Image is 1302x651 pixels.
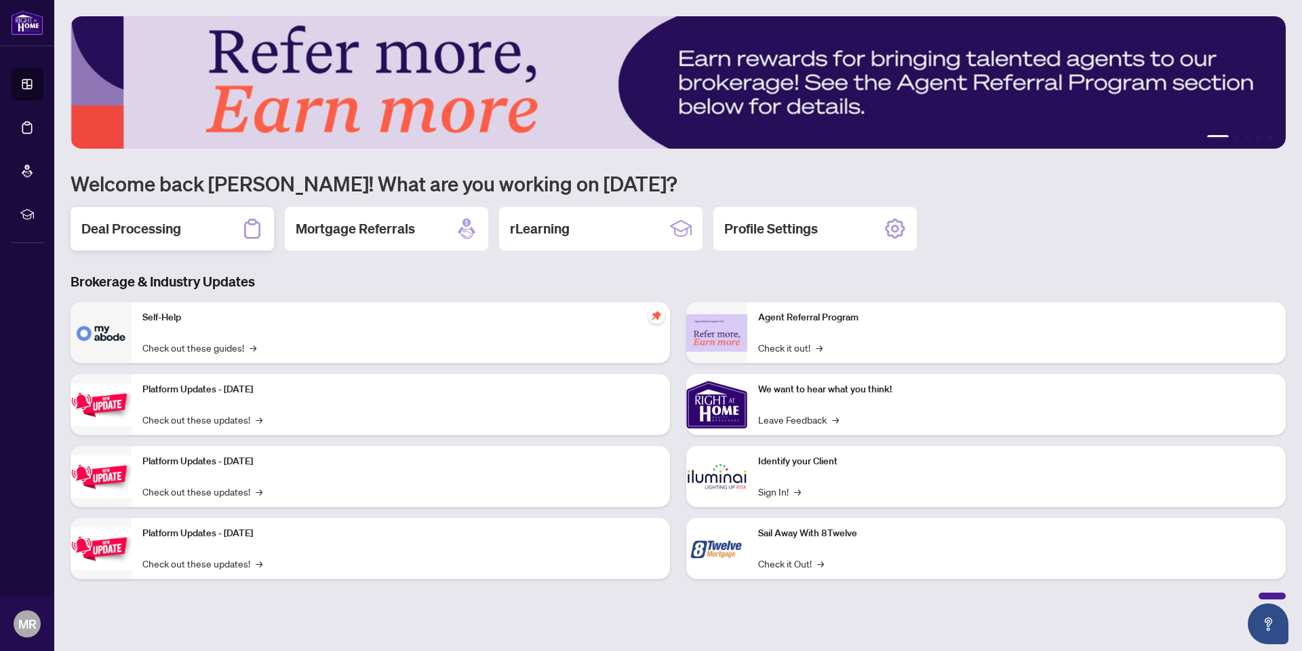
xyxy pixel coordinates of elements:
button: 1 [1207,135,1229,141]
p: Platform Updates - [DATE] [142,382,659,397]
a: Check out these updates!→ [142,412,262,427]
a: Check it out!→ [758,340,823,355]
span: → [250,340,256,355]
img: Identify your Client [686,446,747,507]
span: → [816,340,823,355]
h2: Mortgage Referrals [296,219,415,238]
button: 3 [1245,135,1250,141]
p: Platform Updates - [DATE] [142,526,659,541]
button: 5 [1267,135,1272,141]
a: Leave Feedback→ [758,412,839,427]
a: Check out these updates!→ [142,556,262,571]
span: pushpin [648,308,665,324]
span: → [794,484,801,499]
span: → [256,484,262,499]
img: Platform Updates - July 8, 2025 [71,455,132,498]
img: Self-Help [71,302,132,363]
button: Open asap [1248,603,1288,644]
span: → [817,556,824,571]
button: 2 [1234,135,1240,141]
p: Agent Referral Program [758,310,1275,325]
a: Check it Out!→ [758,556,824,571]
img: Platform Updates - June 23, 2025 [71,527,132,570]
h2: Profile Settings [724,219,818,238]
p: Self-Help [142,310,659,325]
h1: Welcome back [PERSON_NAME]! What are you working on [DATE]? [71,170,1286,196]
a: Sign In!→ [758,484,801,499]
span: MR [18,614,37,633]
img: Sail Away With 8Twelve [686,518,747,579]
span: → [256,412,262,427]
h3: Brokerage & Industry Updates [71,272,1286,291]
button: 4 [1256,135,1261,141]
span: → [832,412,839,427]
p: Platform Updates - [DATE] [142,454,659,469]
img: We want to hear what you think! [686,374,747,435]
img: logo [11,10,43,35]
p: Identify your Client [758,454,1275,469]
p: We want to hear what you think! [758,382,1275,397]
img: Slide 0 [71,16,1286,149]
h2: rLearning [510,219,570,238]
img: Platform Updates - July 21, 2025 [71,384,132,426]
a: Check out these guides!→ [142,340,256,355]
img: Agent Referral Program [686,314,747,352]
span: → [256,556,262,571]
p: Sail Away With 8Twelve [758,526,1275,541]
h2: Deal Processing [81,219,181,238]
a: Check out these updates!→ [142,484,262,499]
